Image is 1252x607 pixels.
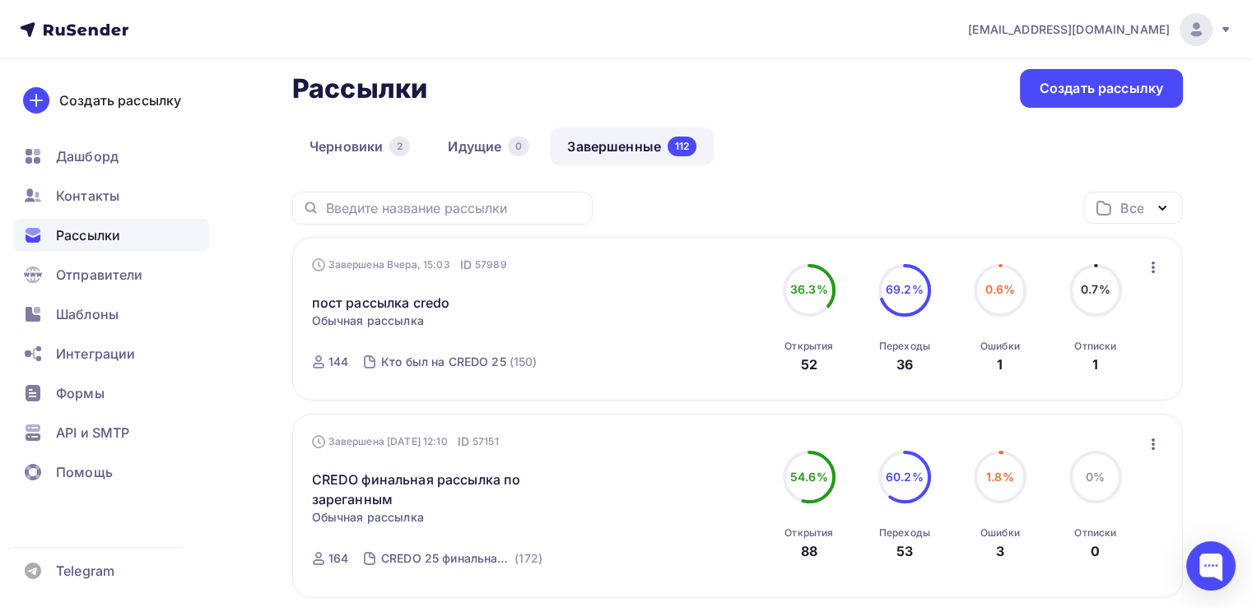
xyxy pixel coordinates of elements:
[472,433,499,450] span: 57151
[13,377,209,410] a: Формы
[1120,198,1143,218] div: Все
[968,13,1232,46] a: [EMAIL_ADDRESS][DOMAIN_NAME]
[56,462,113,482] span: Помощь
[514,550,542,567] div: (172)
[550,127,714,165] a: Завершенные112
[312,470,594,509] a: CREDO финальная рассылка по зареганным
[980,526,1020,540] div: Ошибки
[996,541,1004,561] div: 3
[801,541,817,561] div: 88
[56,225,120,245] span: Рассылки
[984,282,1015,296] span: 0.6%
[13,179,209,212] a: Контакты
[1092,354,1098,374] div: 1
[56,265,143,285] span: Отправители
[886,470,924,484] span: 60.2%
[510,354,538,370] div: (150)
[312,509,424,526] span: Обычная рассылка
[784,526,833,540] div: Открытия
[801,354,817,374] div: 52
[13,219,209,252] a: Рассылки
[431,127,547,165] a: Идущие0
[879,340,930,353] div: Переходы
[790,282,828,296] span: 36.3%
[379,545,544,572] a: CREDO 25 финальная рассылка по участникам (172)
[292,72,427,105] h2: Рассылки
[986,470,1014,484] span: 1.8%
[668,137,696,156] div: 112
[790,470,828,484] span: 54.6%
[475,257,507,273] span: 57989
[980,340,1020,353] div: Ошибки
[312,433,499,450] div: Завершена [DATE] 12:10
[312,313,424,329] span: Обычная рассылка
[292,127,427,165] a: Черновики2
[968,21,1170,38] span: [EMAIL_ADDRESS][DOMAIN_NAME]
[1091,541,1100,561] div: 0
[56,423,129,443] span: API и SMTP
[1074,526,1116,540] div: Отписки
[13,298,209,331] a: Шаблоны
[312,257,507,273] div: Завершена Вчера, 15:03
[1086,470,1105,484] span: 0%
[13,258,209,291] a: Отправители
[312,293,450,313] a: пост рассылка credo
[458,433,469,450] span: ID
[1040,79,1163,98] div: Создать рассылку
[56,344,135,364] span: Интеграции
[381,354,506,370] div: Кто был на CREDO 25
[508,137,529,156] div: 0
[1083,192,1183,224] button: Все
[328,550,348,567] div: 164
[381,550,511,567] div: CREDO 25 финальная рассылка по участникам
[379,349,538,375] a: Кто был на CREDO 25 (150)
[896,541,913,561] div: 53
[56,146,119,166] span: Дашборд
[56,561,114,581] span: Telegram
[896,354,913,374] div: 36
[997,354,1003,374] div: 1
[389,137,410,156] div: 2
[56,186,119,206] span: Контакты
[879,526,930,540] div: Переходы
[1074,340,1116,353] div: Отписки
[56,383,105,403] span: Формы
[56,304,119,324] span: Шаблоны
[326,199,583,217] input: Введите название рассылки
[328,354,348,370] div: 144
[1081,282,1110,296] span: 0.7%
[784,340,833,353] div: Открытия
[460,257,472,273] span: ID
[13,140,209,173] a: Дашборд
[59,90,181,110] div: Создать рассылку
[886,282,924,296] span: 69.2%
